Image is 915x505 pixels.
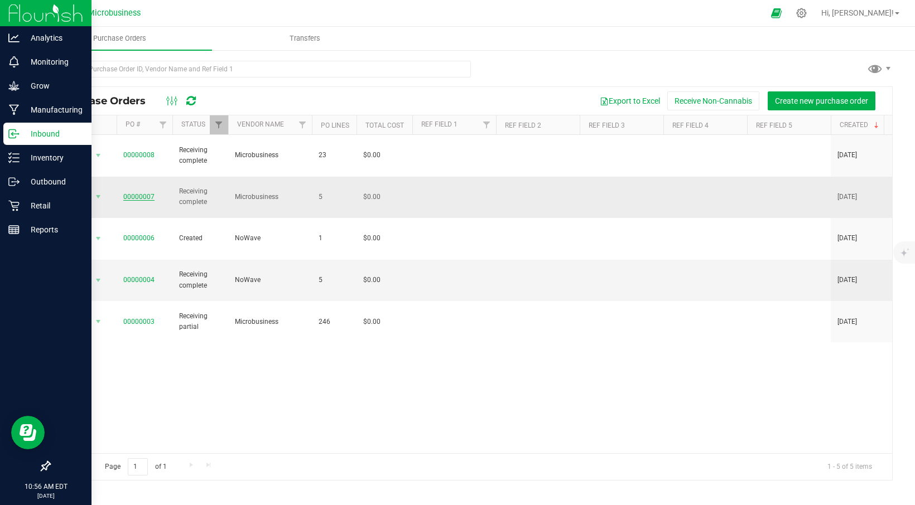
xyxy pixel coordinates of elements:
a: 00000006 [123,234,155,242]
a: Ref Field 4 [672,122,709,129]
p: Retail [20,199,86,212]
a: 00000004 [123,276,155,284]
span: select [92,148,105,163]
span: [DATE] [837,150,857,161]
p: Grow [20,79,86,93]
span: 246 [319,317,350,327]
inline-svg: Grow [8,80,20,91]
inline-svg: Reports [8,224,20,235]
p: Outbound [20,175,86,188]
span: Created [179,233,221,244]
span: $0.00 [363,233,381,244]
span: [DATE] [837,317,857,327]
span: 1 [319,233,350,244]
span: [DATE] [837,233,857,244]
input: 1 [128,458,148,475]
inline-svg: Inbound [8,128,20,139]
span: 23 [319,150,350,161]
span: Receiving complete [179,186,221,207]
a: Created [840,121,881,129]
span: Transfers [274,33,335,43]
p: Inbound [20,127,86,140]
span: $0.00 [363,275,381,285]
a: 00000008 [123,151,155,159]
a: 00000007 [123,193,155,201]
p: [DATE] [5,492,86,500]
span: Purchase Orders [78,33,161,43]
a: Status [181,120,205,128]
input: Search Purchase Order ID, Vendor Name and Ref Field 1 [49,61,471,77]
span: select [92,189,105,205]
span: Microbusiness [235,192,305,202]
a: Filter [293,115,312,134]
inline-svg: Outbound [8,176,20,187]
p: Reports [20,223,86,236]
span: 1 - 5 of 5 items [818,458,881,475]
span: 5 [319,275,350,285]
a: Ref Field 3 [589,122,625,129]
p: Analytics [20,31,86,45]
span: 5 [319,192,350,202]
span: select [92,231,105,246]
div: Manage settings [794,8,808,18]
a: Purchase Orders [27,27,212,50]
span: Create new purchase order [775,96,868,105]
a: Ref Field 2 [505,122,541,129]
a: Filter [478,115,496,134]
inline-svg: Retail [8,200,20,211]
p: Inventory [20,151,86,164]
p: 10:56 AM EDT [5,482,86,492]
inline-svg: Manufacturing [8,104,20,115]
span: Page of 1 [95,458,176,475]
span: Open Ecommerce Menu [764,2,789,24]
a: 00000003 [123,318,155,326]
span: Microbusiness [88,8,141,18]
span: Microbusiness [235,317,305,327]
inline-svg: Monitoring [8,56,20,67]
a: Filter [210,115,228,134]
a: Ref Field 1 [421,120,458,128]
span: [DATE] [837,275,857,285]
button: Receive Non-Cannabis [667,91,759,110]
span: $0.00 [363,192,381,202]
span: NoWave [235,233,305,244]
iframe: Resource center [11,416,45,449]
p: Monitoring [20,55,86,69]
a: PO Lines [321,122,349,129]
p: Manufacturing [20,103,86,116]
span: Hi, [PERSON_NAME]! [821,8,894,17]
a: PO # [126,120,140,128]
span: Microbusiness [235,150,305,161]
button: Export to Excel [593,91,667,110]
span: $0.00 [363,150,381,161]
span: select [92,314,105,329]
a: Filter [154,115,172,134]
inline-svg: Analytics [8,32,20,43]
span: Receiving complete [179,145,221,166]
span: $0.00 [363,317,381,327]
span: Receiving partial [179,311,221,332]
button: Create new purchase order [768,91,875,110]
a: Ref Field 5 [756,122,792,129]
span: select [92,273,105,288]
span: Purchase Orders [58,95,157,107]
a: Vendor Name [237,120,284,128]
inline-svg: Inventory [8,152,20,163]
span: Receiving complete [179,269,221,290]
a: Total Cost [365,122,404,129]
a: Transfers [212,27,397,50]
span: NoWave [235,275,305,285]
span: [DATE] [837,192,857,202]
